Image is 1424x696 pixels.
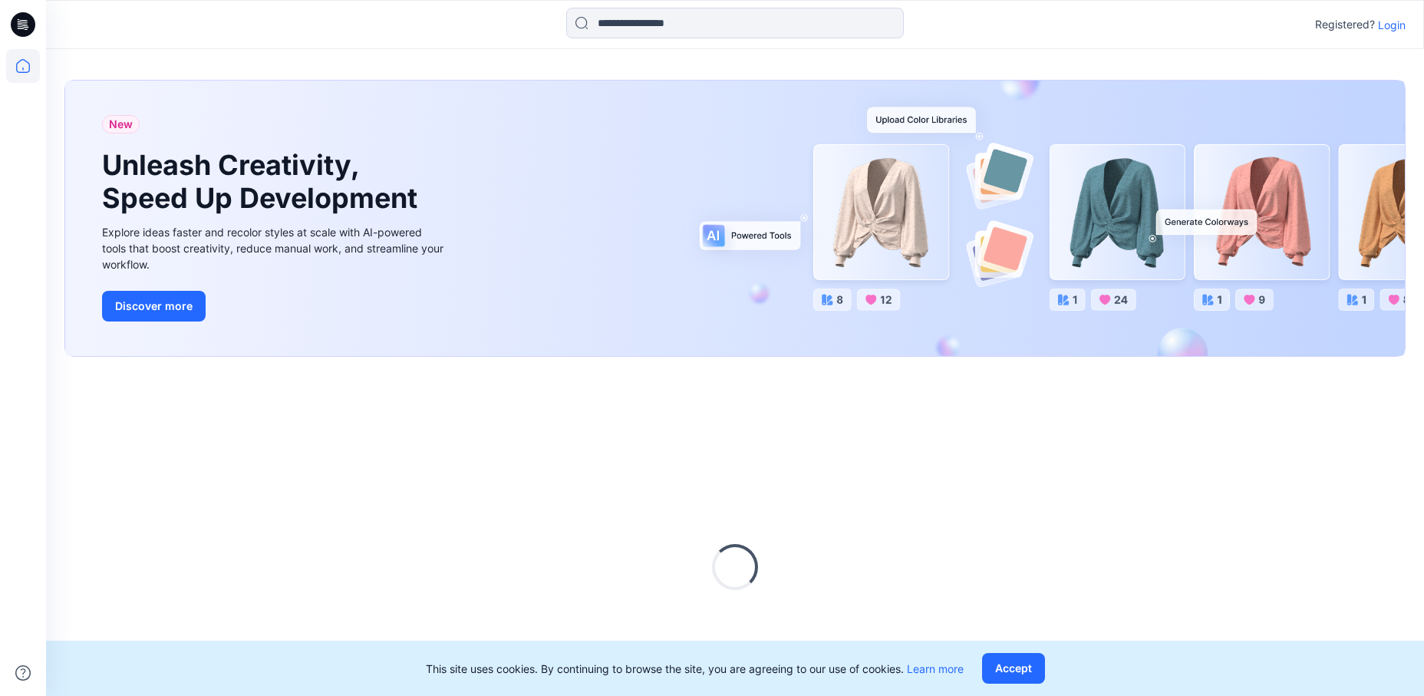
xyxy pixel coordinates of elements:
p: This site uses cookies. By continuing to browse the site, you are agreeing to our use of cookies. [426,661,964,677]
p: Registered? [1315,15,1375,34]
p: Login [1378,17,1406,33]
div: Explore ideas faster and recolor styles at scale with AI-powered tools that boost creativity, red... [102,224,447,272]
a: Discover more [102,291,447,322]
h1: Unleash Creativity, Speed Up Development [102,149,424,215]
a: Learn more [907,662,964,675]
span: New [109,115,133,134]
button: Discover more [102,291,206,322]
button: Accept [982,653,1045,684]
